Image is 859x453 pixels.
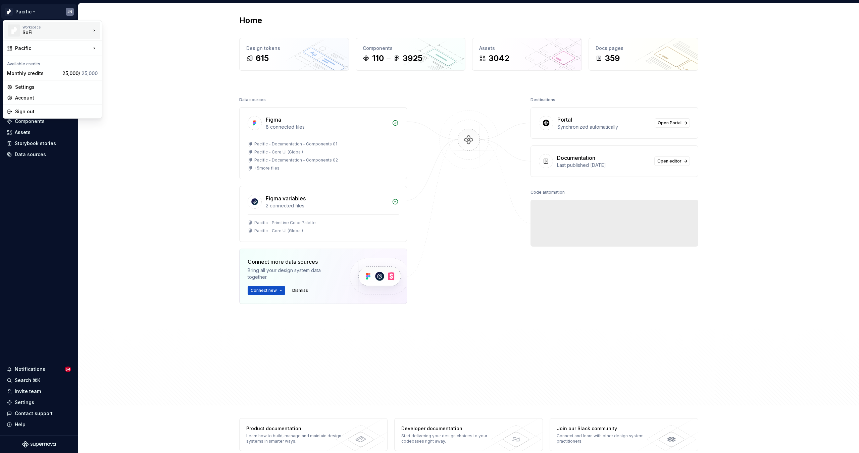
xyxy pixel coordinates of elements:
img: 8d0dbd7b-a897-4c39-8ca0-62fbda938e11.png [8,24,20,37]
div: Workspace [22,25,91,29]
div: SoFi [22,29,80,36]
div: Available credits [4,57,100,68]
span: 25,000 [82,70,98,76]
div: Account [15,94,98,101]
div: Sign out [15,108,98,115]
span: 25,000 / [62,70,98,76]
div: Settings [15,84,98,90]
div: Pacific [15,45,91,52]
div: Monthly credits [7,70,60,77]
